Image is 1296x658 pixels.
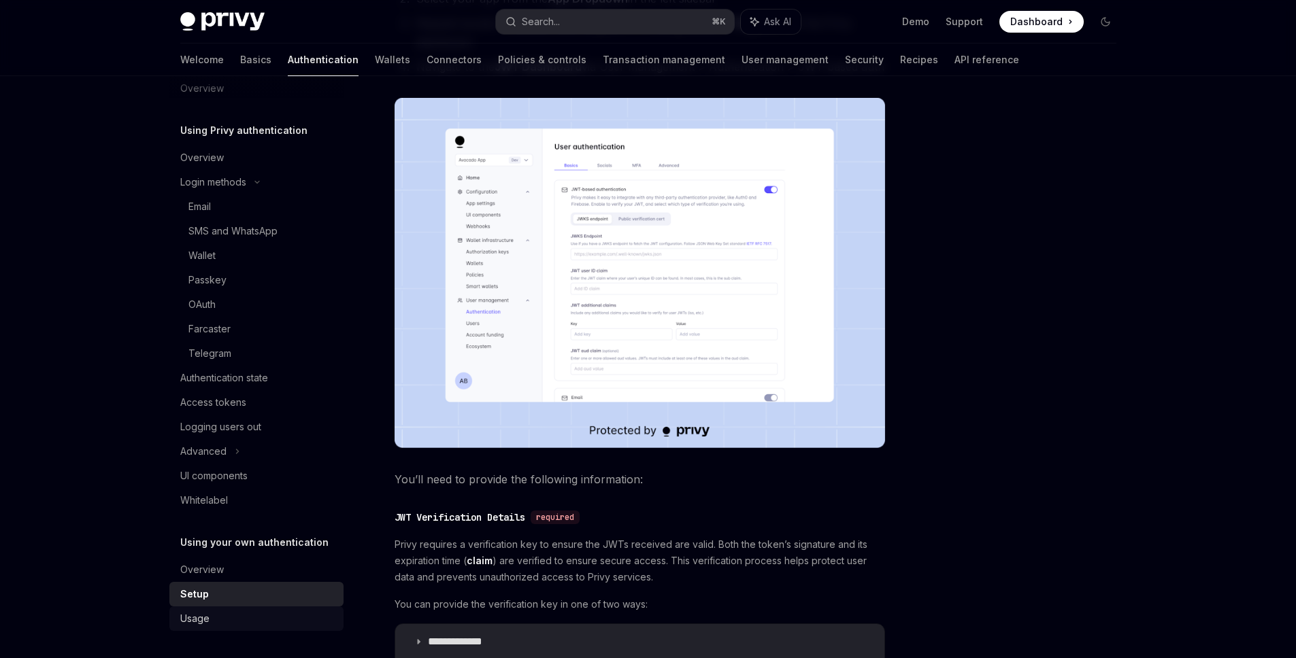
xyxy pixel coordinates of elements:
button: Search...⌘K [496,10,734,34]
div: JWT Verification Details [395,510,525,524]
div: Access tokens [180,394,246,411]
img: JWT-based auth [395,98,885,448]
a: Access tokens [169,390,344,415]
a: API reference [954,44,1019,76]
a: Support [946,15,983,29]
a: Transaction management [603,44,725,76]
a: Basics [240,44,271,76]
button: Ask AI [741,10,801,34]
a: Farcaster [169,317,344,341]
a: Overview [169,145,344,170]
a: Telegram [169,341,344,366]
div: Usage [180,610,210,627]
div: Wallet [188,247,216,264]
h5: Using Privy authentication [180,122,308,139]
span: ⌘ K [712,16,726,27]
span: Ask AI [764,15,791,29]
div: Whitelabel [180,492,228,508]
a: Wallet [169,243,344,268]
span: Dashboard [1010,15,1063,29]
div: Authentication state [180,370,268,386]
div: required [531,510,580,524]
span: You can provide the verification key in one of two ways: [395,596,885,612]
a: Setup [169,582,344,606]
a: Dashboard [999,11,1084,33]
a: Connectors [427,44,482,76]
a: Passkey [169,268,344,292]
a: SMS and WhatsApp [169,219,344,243]
div: UI components [180,468,248,484]
span: You’ll need to provide the following information: [395,470,885,489]
a: Authentication state [169,366,344,390]
a: Logging users out [169,415,344,439]
a: Overview [169,557,344,582]
a: Security [845,44,884,76]
a: UI components [169,464,344,488]
div: Login methods [180,174,246,190]
a: Authentication [288,44,359,76]
div: Farcaster [188,321,231,337]
div: Advanced [180,443,227,460]
a: Wallets [375,44,410,76]
a: Email [169,194,344,219]
img: dark logo [180,12,265,31]
div: Passkey [188,272,227,288]
div: SMS and WhatsApp [188,223,278,239]
div: Overview [180,561,224,578]
div: Search... [522,14,560,30]
span: Privy requires a verification key to ensure the JWTs received are valid. Both the token’s signatu... [395,536,885,585]
a: Recipes [900,44,938,76]
div: Setup [180,586,209,602]
a: User management [742,44,829,76]
a: Policies & controls [498,44,586,76]
a: Demo [902,15,929,29]
a: claim [467,555,493,567]
a: Welcome [180,44,224,76]
div: Overview [180,150,224,166]
a: Whitelabel [169,488,344,513]
div: Logging users out [180,419,261,435]
a: OAuth [169,292,344,317]
div: OAuth [188,296,216,313]
h5: Using your own authentication [180,534,329,551]
div: Telegram [188,345,231,362]
div: Email [188,198,211,215]
button: Toggle dark mode [1095,11,1116,33]
a: Usage [169,606,344,631]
